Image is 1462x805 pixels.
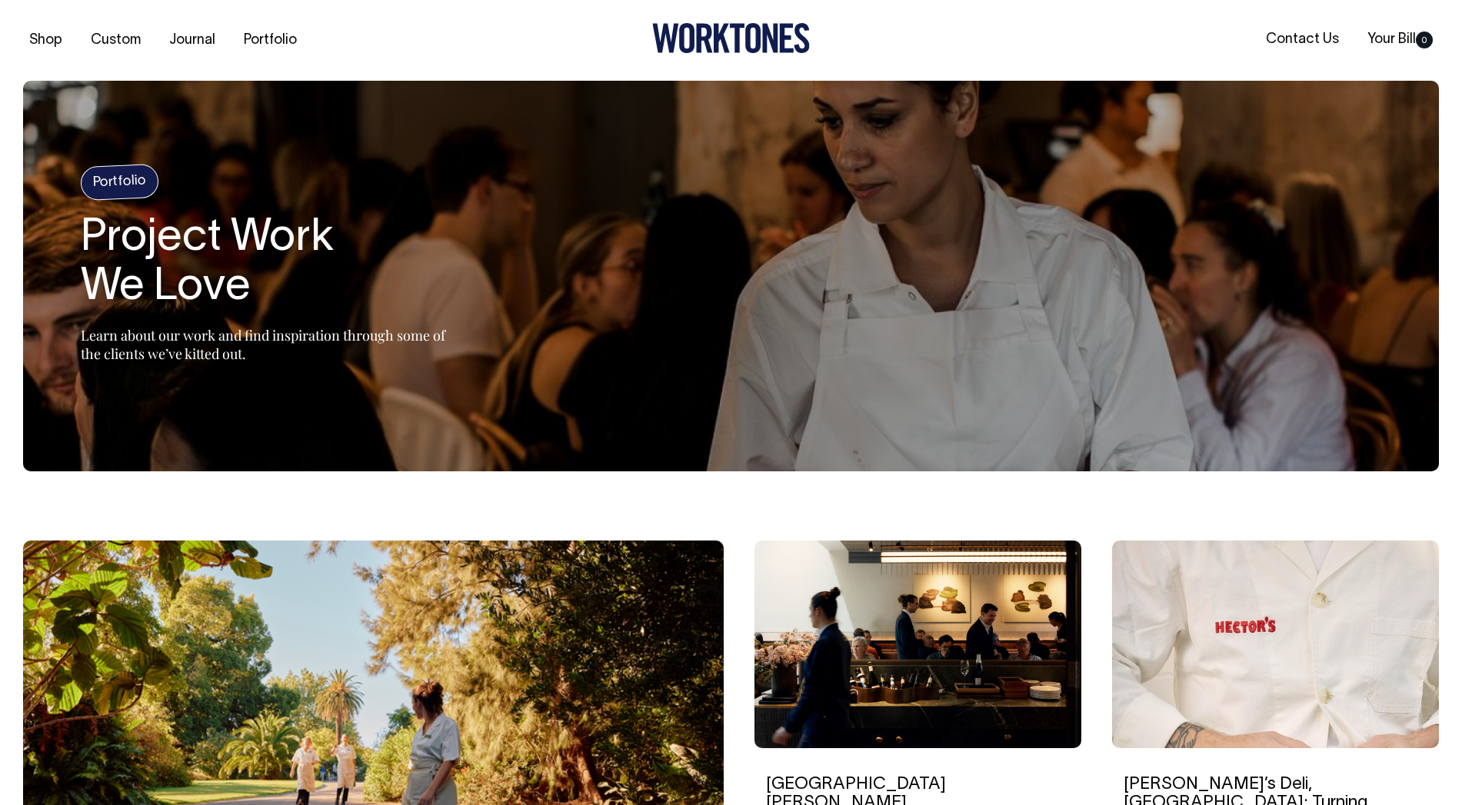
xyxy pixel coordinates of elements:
a: Contact Us [1260,27,1345,52]
h4: Portfolio [80,164,159,201]
h1: Project Work We Love [81,215,465,313]
a: Portfolio [238,28,303,53]
span: 0 [1416,32,1433,48]
p: Learn about our work and find inspiration through some of the clients we’ve kitted out. [81,326,465,363]
img: Saint Peter, Sydney: A New Look For The Most Anticipated Opening of 2024 [754,541,1081,748]
a: Journal [163,28,221,53]
a: Shop [23,28,68,53]
a: Your Bill0 [1361,27,1439,52]
a: Custom [85,28,147,53]
img: Hector’s Deli, Melbourne: Turning Uniforms and Merchandise Into Brand Assets [1112,541,1439,748]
